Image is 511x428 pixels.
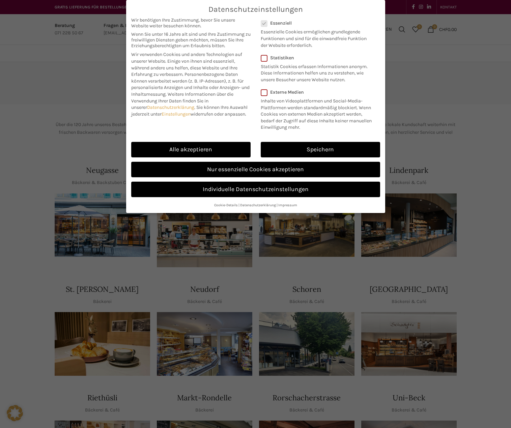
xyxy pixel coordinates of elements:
a: Alle akzeptieren [131,142,251,157]
p: Inhalte von Videoplattformen und Social-Media-Plattformen werden standardmäßig blockiert. Wenn Co... [261,95,376,131]
label: Statistiken [261,55,371,61]
label: Externe Medien [261,89,376,95]
span: Wir verwenden Cookies und andere Technologien auf unserer Website. Einige von ihnen sind essenzie... [131,52,242,77]
a: Datenschutzerklärung [147,104,194,110]
a: Impressum [278,203,297,207]
a: Speichern [261,142,380,157]
span: Weitere Informationen über die Verwendung Ihrer Daten finden Sie in unserer . [131,91,233,110]
a: Einstellungen [162,111,191,117]
label: Essenziell [261,20,371,26]
a: Individuelle Datenschutzeinstellungen [131,182,380,197]
span: Sie können Ihre Auswahl jederzeit unter widerrufen oder anpassen. [131,104,248,117]
span: Wir benötigen Ihre Zustimmung, bevor Sie unsere Website weiter besuchen können. [131,17,251,29]
span: Datenschutzeinstellungen [208,5,303,14]
span: Personenbezogene Daten können verarbeitet werden (z. B. IP-Adressen), z. B. für personalisierte A... [131,71,250,97]
p: Statistik Cookies erfassen Informationen anonym. Diese Informationen helfen uns zu verstehen, wie... [261,61,371,83]
a: Nur essenzielle Cookies akzeptieren [131,162,380,177]
a: Datenschutzerklärung [240,203,276,207]
p: Essenzielle Cookies ermöglichen grundlegende Funktionen und sind für die einwandfreie Funktion de... [261,26,371,49]
a: Cookie-Details [214,203,238,207]
span: Wenn Sie unter 16 Jahre alt sind und Ihre Zustimmung zu freiwilligen Diensten geben möchten, müss... [131,31,251,49]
